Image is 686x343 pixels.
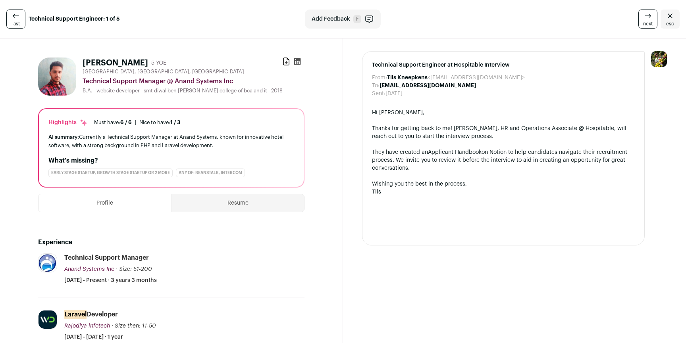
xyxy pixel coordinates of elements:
[372,109,635,117] div: Hi [PERSON_NAME],
[48,133,294,149] div: Currently a Technical Support Manager at Anand Systems, known for innovative hotel software, with...
[64,310,87,319] mark: Laravel
[372,188,635,196] div: Tils
[372,82,380,90] dt: To:
[64,333,123,341] span: [DATE] - [DATE] · 1 year
[39,254,57,272] img: 45e110e2ace91f23dcfc4e009839f5a37a3960ba2172c565d046e49c8fcf110d.jpg
[172,194,304,212] button: Resume
[651,51,667,67] img: 6689865-medium_jpg
[372,61,635,69] span: Technical Support Engineer at Hospitable Interview
[428,149,482,155] a: Applicant Handbook
[64,310,118,319] div: Developer
[39,310,57,329] img: 5b52cdfb7c8d2b1d81da37e44e48dce43fca1c47899bdce52c06438141257ee0.jpg
[64,266,114,272] span: Anand Systems Inc
[83,57,148,69] h1: [PERSON_NAME]
[83,69,244,75] span: [GEOGRAPHIC_DATA], [GEOGRAPHIC_DATA], [GEOGRAPHIC_DATA]
[29,15,120,23] strong: Technical Support Engineer: 1 of 5
[372,180,635,188] div: Wishing you the best in the process,
[380,83,476,88] b: [EMAIL_ADDRESS][DOMAIN_NAME]
[661,10,680,29] a: Close
[83,88,304,94] div: B.A. - website developer - smt diwaliben [PERSON_NAME] college of bca and it - 2018
[170,120,180,125] span: 1 / 3
[94,119,132,126] div: Must have:
[638,10,657,29] a: next
[312,15,350,23] span: Add Feedback
[353,15,361,23] span: F
[372,90,385,98] dt: Sent:
[64,253,149,262] div: Technical Support Manager
[48,119,88,126] div: Highlights
[372,148,635,172] div: They have created an on Notion to help candidates navigate their recruitment process. We invite y...
[139,119,180,126] div: Nice to have:
[112,323,156,329] span: · Size then: 11-50
[94,119,180,126] ul: |
[48,156,294,165] h2: What's missing?
[83,77,304,86] div: Technical Support Manager @ Anand Systems Inc
[176,169,245,177] div: Any of: Beanstalk, Intercom
[116,266,152,272] span: · Size: 51-200
[38,238,304,247] h2: Experience
[120,120,132,125] span: 6 / 6
[305,10,381,29] button: Add Feedback F
[387,75,428,80] b: Tils Kneepkens
[151,59,166,67] div: 5 YOE
[6,10,25,29] a: last
[12,21,20,27] span: last
[64,276,157,284] span: [DATE] - Present · 3 years 3 months
[39,194,171,212] button: Profile
[48,134,79,140] span: AI summary:
[643,21,653,27] span: next
[64,323,110,329] span: Rajodiya infotech
[385,90,403,98] dd: [DATE]
[372,125,635,140] div: Thanks for getting back to me! [PERSON_NAME], HR and Operations Associate @ Hospitable, will reac...
[48,169,173,177] div: Early Stage Startup, Growth Stage Startup or 2 more
[38,57,76,96] img: c32f15f5f5f1e387b57b3517dc5543c52f9e651b14803d2969d4905993aac49e.jpg
[372,74,387,82] dt: From:
[666,21,674,27] span: esc
[387,74,525,82] dd: <[EMAIL_ADDRESS][DOMAIN_NAME]>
